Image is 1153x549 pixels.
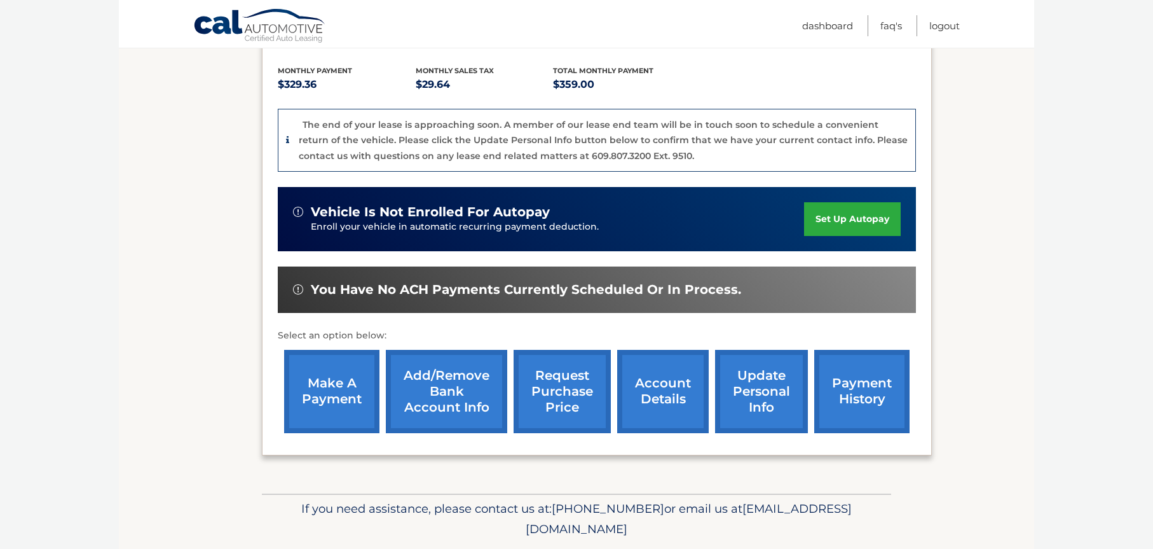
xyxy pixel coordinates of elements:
[293,284,303,295] img: alert-white.svg
[311,282,741,298] span: You have no ACH payments currently scheduled or in process.
[278,328,916,344] p: Select an option below:
[552,501,664,516] span: [PHONE_NUMBER]
[416,76,554,94] p: $29.64
[804,202,901,236] a: set up autopay
[802,15,853,36] a: Dashboard
[880,15,902,36] a: FAQ's
[193,8,327,45] a: Cal Automotive
[715,350,808,433] a: update personal info
[617,350,709,433] a: account details
[311,220,804,234] p: Enroll your vehicle in automatic recurring payment deduction.
[553,76,691,94] p: $359.00
[814,350,910,433] a: payment history
[553,66,653,75] span: Total Monthly Payment
[929,15,960,36] a: Logout
[299,119,908,162] p: The end of your lease is approaching soon. A member of our lease end team will be in touch soon t...
[278,76,416,94] p: $329.36
[514,350,611,433] a: request purchase price
[278,66,352,75] span: Monthly Payment
[293,207,303,217] img: alert-white.svg
[416,66,494,75] span: Monthly sales Tax
[270,499,883,539] p: If you need assistance, please contact us at: or email us at
[284,350,379,433] a: make a payment
[311,204,550,220] span: vehicle is not enrolled for autopay
[386,350,507,433] a: Add/Remove bank account info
